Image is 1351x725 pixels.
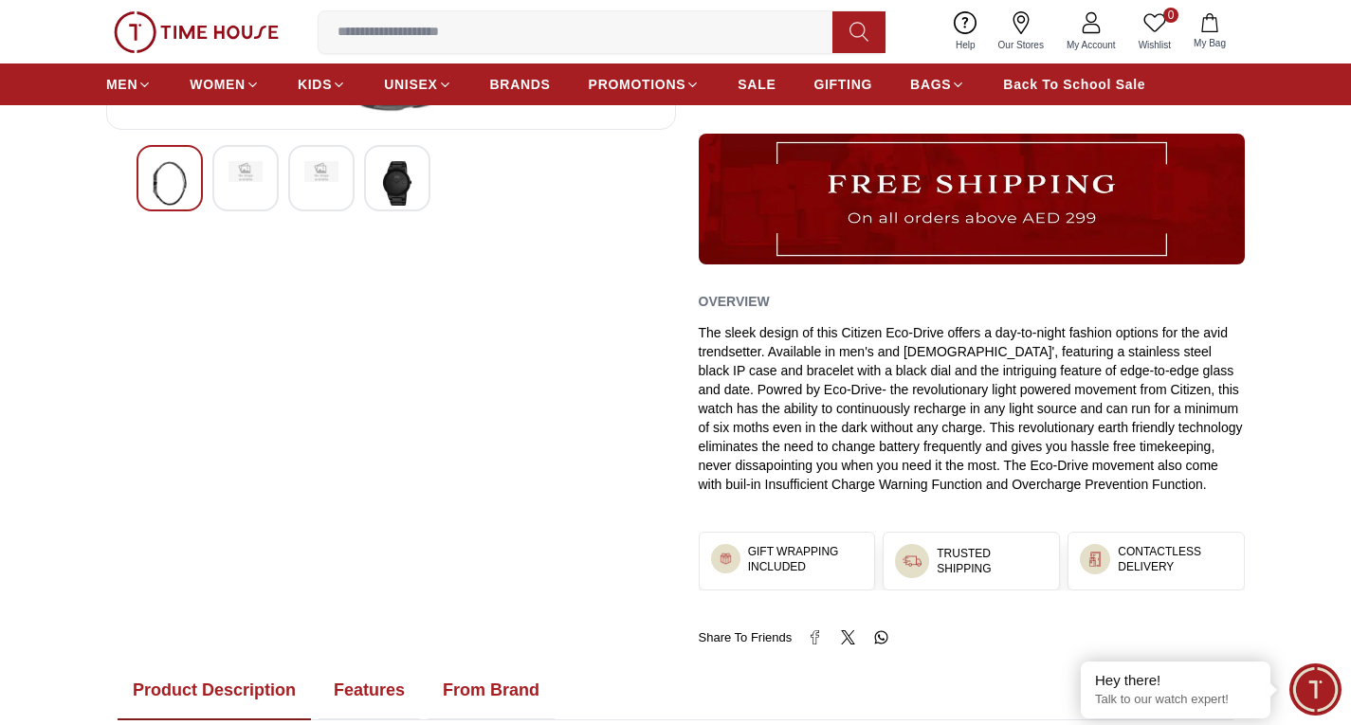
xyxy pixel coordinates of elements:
[490,75,551,94] span: BRANDS
[944,8,987,56] a: Help
[1127,8,1182,56] a: 0Wishlist
[490,67,551,101] a: BRANDS
[153,161,187,206] img: ECO-DRIVE MEN - AU1065-58E
[228,161,263,182] img: ECO-DRIVE MEN - AU1065-58E
[1087,552,1103,567] img: ...
[738,67,776,101] a: SALE
[948,38,983,52] span: Help
[298,67,346,101] a: KIDS
[1186,36,1233,50] span: My Bag
[106,67,152,101] a: MEN
[1131,38,1178,52] span: Wishlist
[384,75,437,94] span: UNISEX
[1003,67,1145,101] a: Back To School Sale
[1095,671,1256,690] div: Hey there!
[298,75,332,94] span: KIDS
[319,662,420,720] button: Features
[719,552,733,566] img: ...
[738,75,776,94] span: SALE
[380,161,414,206] img: ECO-DRIVE MEN - AU1065-58E
[114,11,279,53] img: ...
[699,287,770,316] h2: Overview
[118,662,311,720] button: Product Description
[813,67,872,101] a: GIFTING
[1059,38,1123,52] span: My Account
[304,161,338,182] img: ECO-DRIVE MEN - AU1065-58E
[910,75,951,94] span: BAGS
[813,75,872,94] span: GIFTING
[903,552,922,571] img: ...
[1118,544,1232,574] h3: CONTACTLESS DELIVERY
[1289,663,1342,716] div: Chat Widget
[987,8,1055,56] a: Our Stores
[1163,8,1178,23] span: 0
[106,75,137,94] span: MEN
[1003,75,1145,94] span: Back To School Sale
[991,38,1051,52] span: Our Stores
[589,67,701,101] a: PROMOTIONS
[910,67,965,101] a: BAGS
[1095,692,1256,708] p: Talk to our watch expert!
[428,662,555,720] button: From Brand
[699,323,1246,494] div: The sleek design of this Citizen Eco-Drive offers a day-to-night fashion options for the avid tre...
[190,67,260,101] a: WOMEN
[1182,9,1237,54] button: My Bag
[190,75,246,94] span: WOMEN
[384,67,451,101] a: UNISEX
[748,544,864,574] h3: GIFT WRAPPING INCLUDED
[699,134,1245,264] img: ...
[699,628,793,647] span: Share To Friends
[589,75,686,94] span: PROMOTIONS
[937,546,1048,576] h3: TRUSTED SHIPPING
